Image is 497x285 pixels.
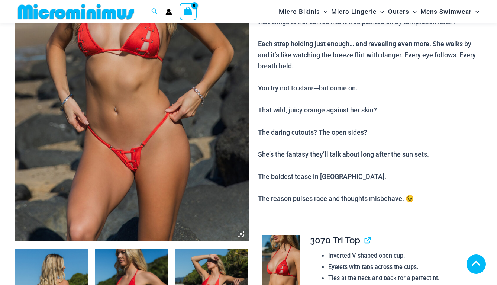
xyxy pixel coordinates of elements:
[409,2,417,21] span: Menu Toggle
[388,2,409,21] span: Outers
[328,250,476,262] li: Inverted V-shaped open cup.
[377,2,384,21] span: Menu Toggle
[310,235,360,246] span: 3070 Tri Top
[279,2,320,21] span: Micro Bikinis
[180,3,197,20] a: View Shopping Cart, empty
[329,2,386,21] a: Micro LingerieMenu ToggleMenu Toggle
[386,2,419,21] a: OutersMenu ToggleMenu Toggle
[420,2,472,21] span: Mens Swimwear
[419,2,481,21] a: Mens SwimwearMenu ToggleMenu Toggle
[320,2,327,21] span: Menu Toggle
[15,3,137,20] img: MM SHOP LOGO FLAT
[328,262,476,273] li: Eyelets with tabs across the cups.
[277,2,329,21] a: Micro BikinisMenu ToggleMenu Toggle
[165,9,172,15] a: Account icon link
[331,2,377,21] span: Micro Lingerie
[276,1,482,22] nav: Site Navigation
[328,273,476,284] li: Ties at the neck and back for a perfect fit.
[472,2,479,21] span: Menu Toggle
[151,7,158,16] a: Search icon link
